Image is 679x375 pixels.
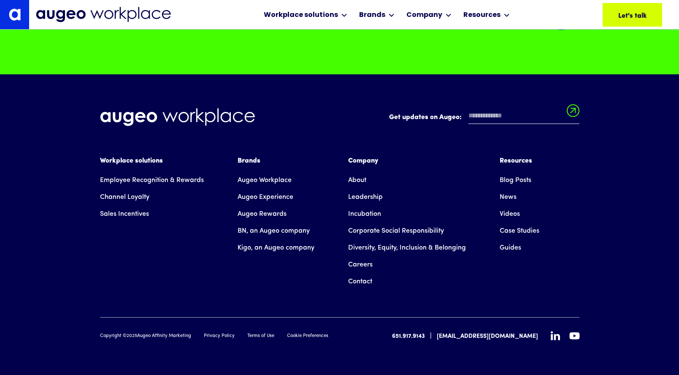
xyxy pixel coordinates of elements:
[603,3,662,27] a: Let's talk
[238,189,293,206] a: Augeo Experience
[100,108,255,126] img: Augeo Workplace business unit full logo in white.
[238,156,314,166] div: Brands
[348,256,373,273] a: Careers
[9,8,21,20] img: Augeo's "a" monogram decorative logo in white.
[100,172,204,189] a: Employee Recognition & Rewards
[567,104,579,122] input: Submit
[348,273,372,290] a: Contact
[392,332,425,341] a: 651.917.9143
[247,333,274,340] a: Terms of Use
[437,332,538,341] a: [EMAIL_ADDRESS][DOMAIN_NAME]
[500,172,531,189] a: Blog Posts
[127,334,137,338] span: 2025
[238,223,310,239] a: BN, an Augeo company
[359,10,385,20] div: Brands
[500,223,539,239] a: Case Studies
[100,156,204,166] div: Workplace solutions
[430,331,432,341] div: |
[348,156,466,166] div: Company
[500,206,520,223] a: Videos
[204,333,235,340] a: Privacy Policy
[100,333,191,340] div: Copyright © Augeo Affinity Marketing
[100,189,149,206] a: Channel Loyalty
[348,172,366,189] a: About
[500,156,539,166] div: Resources
[238,172,292,189] a: Augeo Workplace
[406,10,442,20] div: Company
[238,206,287,223] a: Augeo Rewards
[463,10,500,20] div: Resources
[500,189,517,206] a: News
[389,112,462,122] label: Get updates on Augeo:
[238,239,314,256] a: Kigo, an Augeo company
[264,10,338,20] div: Workplace solutions
[100,206,149,223] a: Sales Incentives
[348,189,383,206] a: Leadership
[389,108,579,128] form: Email Form
[348,206,381,223] a: Incubation
[348,223,444,239] a: Corporate Social Responsibility
[287,333,328,340] a: Cookie Preferences
[348,239,466,256] a: Diversity, Equity, Inclusion & Belonging
[500,239,521,256] a: Guides
[36,7,171,22] img: Augeo Workplace business unit full logo in mignight blue.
